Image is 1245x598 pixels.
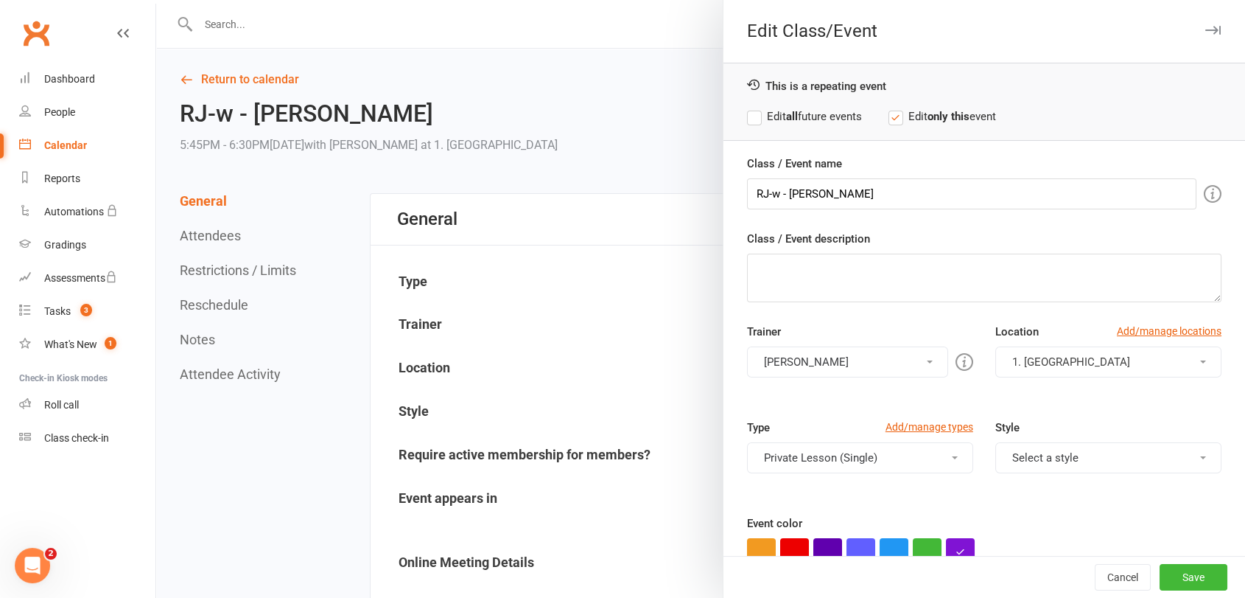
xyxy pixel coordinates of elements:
[44,173,80,184] div: Reports
[885,419,973,435] a: Add/manage types
[44,206,104,218] div: Automations
[44,272,117,284] div: Assessments
[995,347,1221,378] button: 1. [GEOGRAPHIC_DATA]
[19,262,155,295] a: Assessments
[18,15,55,52] a: Clubworx
[19,63,155,96] a: Dashboard
[747,442,973,473] button: Private Lesson (Single)
[747,155,842,173] label: Class / Event name
[747,323,781,341] label: Trainer
[995,442,1221,473] button: Select a style
[747,230,870,248] label: Class / Event description
[1117,323,1221,339] a: Add/manage locations
[747,108,862,125] label: Edit future events
[44,305,71,317] div: Tasks
[19,422,155,455] a: Class kiosk mode
[19,229,155,262] a: Gradings
[44,338,97,350] div: What's New
[723,21,1245,41] div: Edit Class/Event
[105,337,116,350] span: 1
[19,162,155,195] a: Reports
[747,78,1221,93] div: This is a repeating event
[747,419,770,437] label: Type
[995,323,1039,341] label: Location
[19,328,155,361] a: What's New1
[888,108,996,125] label: Edit event
[44,432,109,444] div: Class check-in
[19,129,155,162] a: Calendar
[1095,564,1151,591] button: Cancel
[44,239,86,251] div: Gradings
[927,110,969,123] strong: only this
[44,399,79,411] div: Roll call
[19,195,155,229] a: Automations
[19,389,155,422] a: Roll call
[1012,355,1130,369] span: 1. [GEOGRAPHIC_DATA]
[747,515,802,532] label: Event color
[19,96,155,129] a: People
[45,548,57,560] span: 2
[44,139,87,151] div: Calendar
[44,106,75,118] div: People
[786,110,798,123] strong: all
[1160,564,1227,591] button: Save
[747,178,1196,209] input: Enter event name
[80,304,92,316] span: 3
[19,295,155,328] a: Tasks 3
[995,419,1020,437] label: Style
[15,548,50,583] iframe: Intercom live chat
[747,347,948,378] button: [PERSON_NAME]
[44,73,95,85] div: Dashboard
